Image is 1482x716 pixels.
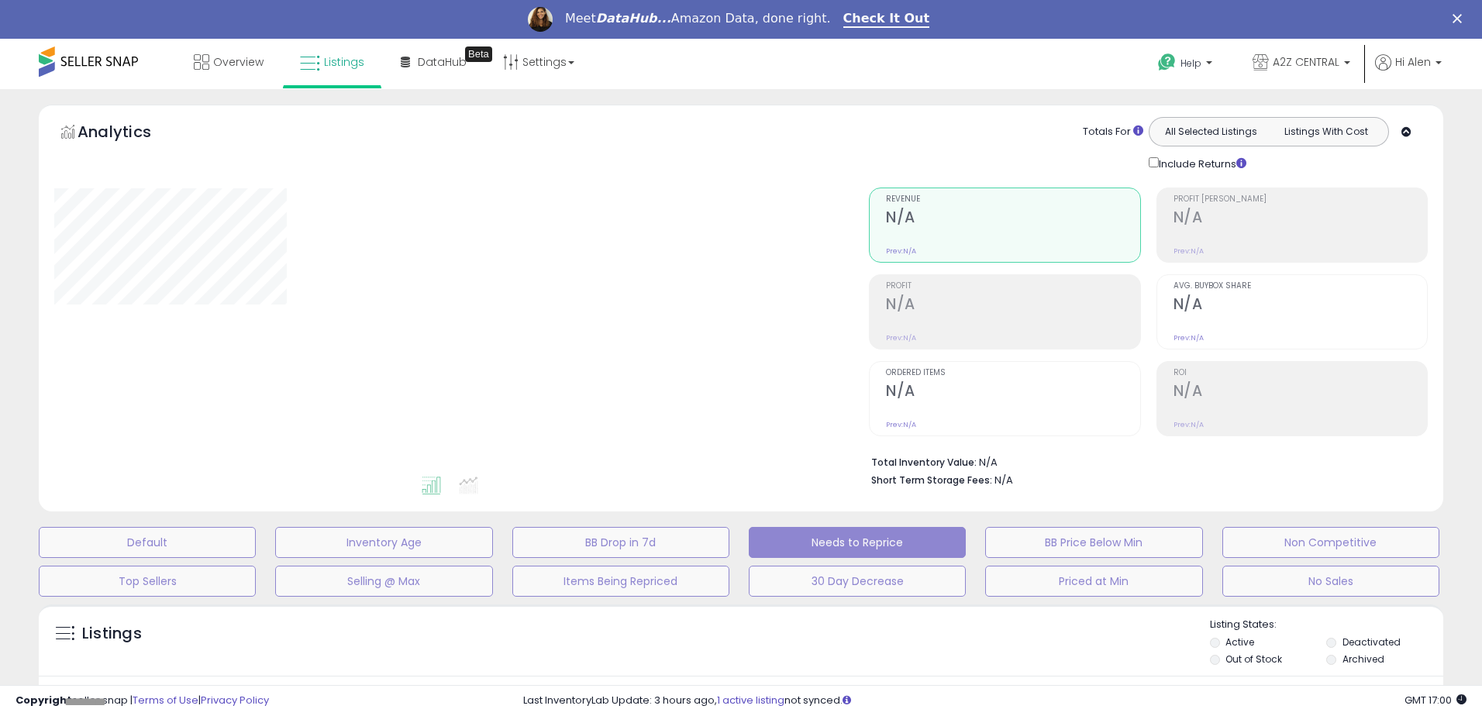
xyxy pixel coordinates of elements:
[843,11,930,28] a: Check It Out
[886,420,916,429] small: Prev: N/A
[1375,54,1442,89] a: Hi Alen
[16,694,269,708] div: seller snap | |
[465,46,492,62] div: Tooltip anchor
[886,333,916,343] small: Prev: N/A
[1174,208,1427,229] h2: N/A
[39,527,256,558] button: Default
[886,295,1139,316] h2: N/A
[886,208,1139,229] h2: N/A
[1395,54,1431,70] span: Hi Alen
[596,11,671,26] i: DataHub...
[1174,246,1204,256] small: Prev: N/A
[78,121,181,146] h5: Analytics
[1268,122,1384,142] button: Listings With Cost
[1241,39,1362,89] a: A2Z CENTRAL
[182,39,275,85] a: Overview
[1174,282,1427,291] span: Avg. Buybox Share
[1174,333,1204,343] small: Prev: N/A
[512,527,729,558] button: BB Drop in 7d
[749,527,966,558] button: Needs to Reprice
[871,456,977,469] b: Total Inventory Value:
[1174,420,1204,429] small: Prev: N/A
[1222,527,1439,558] button: Non Competitive
[1137,154,1265,172] div: Include Returns
[1180,57,1201,70] span: Help
[1083,125,1143,139] div: Totals For
[528,7,553,32] img: Profile image for Georgie
[491,39,586,85] a: Settings
[1146,41,1228,89] a: Help
[1174,369,1427,377] span: ROI
[886,246,916,256] small: Prev: N/A
[1157,53,1177,72] i: Get Help
[985,566,1202,597] button: Priced at Min
[886,369,1139,377] span: Ordered Items
[16,693,72,707] strong: Copyright
[1453,14,1468,23] div: Close
[985,527,1202,558] button: BB Price Below Min
[1153,122,1269,142] button: All Selected Listings
[389,39,478,85] a: DataHub
[565,11,831,26] div: Meet Amazon Data, done right.
[213,54,264,70] span: Overview
[1273,54,1339,70] span: A2Z CENTRAL
[1222,566,1439,597] button: No Sales
[871,452,1416,470] li: N/A
[871,473,992,487] b: Short Term Storage Fees:
[994,473,1013,487] span: N/A
[1174,295,1427,316] h2: N/A
[324,54,364,70] span: Listings
[418,54,467,70] span: DataHub
[39,566,256,597] button: Top Sellers
[275,566,492,597] button: Selling @ Max
[1174,195,1427,204] span: Profit [PERSON_NAME]
[886,195,1139,204] span: Revenue
[749,566,966,597] button: 30 Day Decrease
[886,282,1139,291] span: Profit
[275,527,492,558] button: Inventory Age
[886,382,1139,403] h2: N/A
[288,39,376,85] a: Listings
[1174,382,1427,403] h2: N/A
[512,566,729,597] button: Items Being Repriced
